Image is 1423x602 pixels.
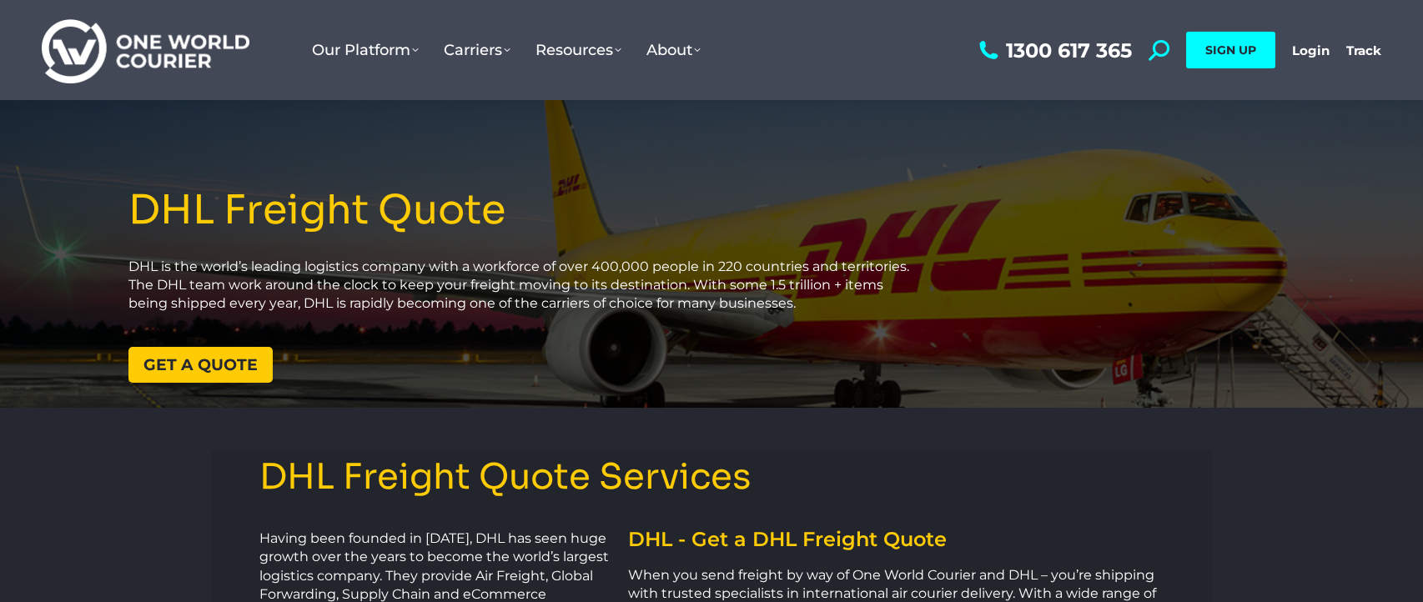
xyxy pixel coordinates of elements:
span: SIGN UP [1205,43,1256,58]
a: Our Platform [299,24,431,76]
p: DHL is the world’s leading logistics company with a workforce of over 400,000 people in 220 count... [128,258,923,314]
h2: DHL - Get a DHL Freight Quote [628,529,1163,549]
a: About [634,24,713,76]
span: Get a quote [143,357,258,373]
span: Our Platform [312,41,419,59]
h1: DHL Freight Quote [128,188,923,233]
a: 1300 617 365 [975,40,1132,61]
a: Get a quote [128,347,273,383]
a: Resources [523,24,634,76]
h3: DHL Freight Quote Services [259,458,1164,496]
span: Resources [536,41,621,59]
span: Carriers [444,41,510,59]
a: Login [1292,43,1330,58]
a: SIGN UP [1186,32,1275,68]
a: Carriers [431,24,523,76]
img: One World Courier [42,17,249,84]
a: Track [1346,43,1381,58]
span: About [646,41,701,59]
